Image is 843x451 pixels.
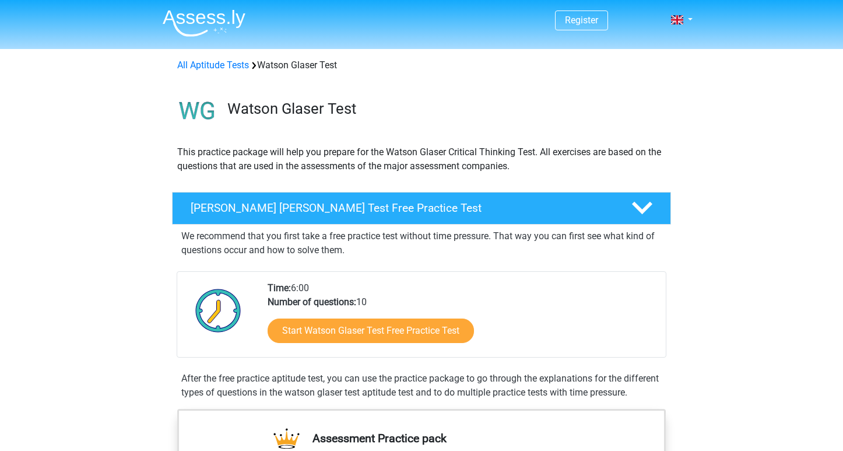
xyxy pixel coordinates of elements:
div: Watson Glaser Test [173,58,670,72]
a: Register [565,15,598,26]
a: All Aptitude Tests [177,60,249,71]
div: After the free practice aptitude test, you can use the practice package to go through the explana... [177,372,666,400]
b: Time: [268,282,291,293]
h3: Watson Glaser Test [227,100,662,118]
p: This practice package will help you prepare for the Watson Glaser Critical Thinking Test. All exe... [177,145,666,173]
img: Clock [189,281,248,340]
img: Assessly [163,9,245,37]
a: Start Watson Glaser Test Free Practice Test [268,319,474,343]
h4: [PERSON_NAME] [PERSON_NAME] Test Free Practice Test [191,201,613,215]
b: Number of questions: [268,296,356,307]
img: watson glaser test [173,86,222,136]
p: We recommend that you first take a free practice test without time pressure. That way you can fir... [181,229,662,257]
a: [PERSON_NAME] [PERSON_NAME] Test Free Practice Test [167,192,676,225]
div: 6:00 10 [259,281,665,357]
